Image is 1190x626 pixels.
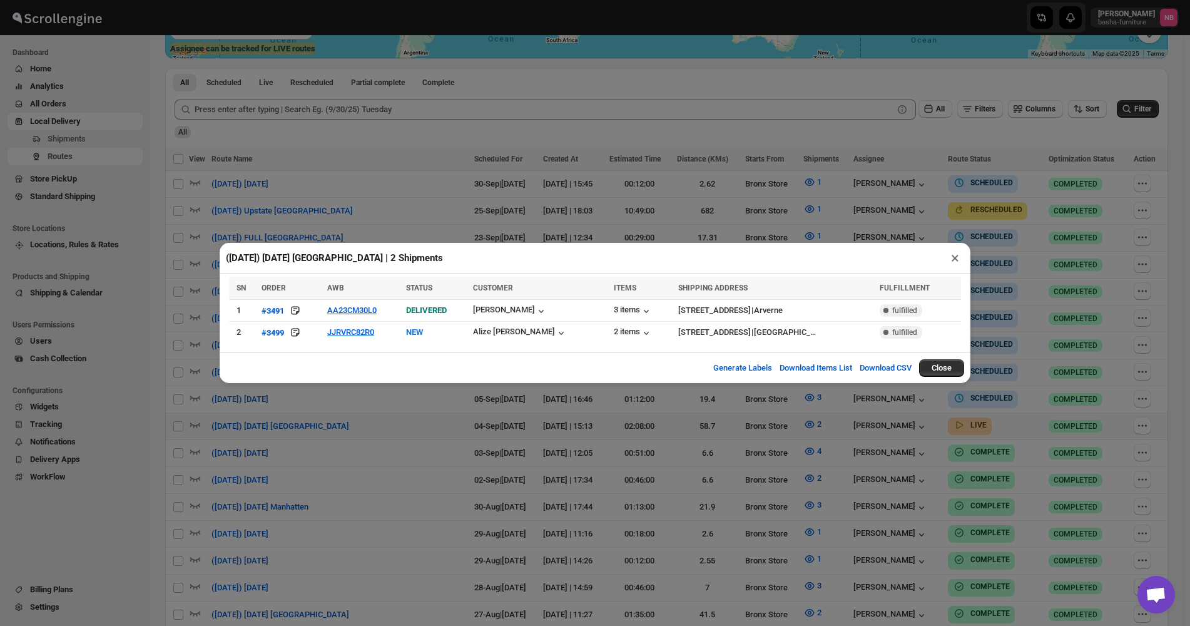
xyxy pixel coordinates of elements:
[706,356,780,381] button: Generate Labels
[678,326,873,339] div: |
[919,359,964,377] button: Close
[327,284,344,292] span: AWB
[262,306,284,316] div: #3491
[1137,576,1175,613] a: Open chat
[327,305,377,315] button: AA23CM30L0
[614,305,653,317] button: 3 items
[892,305,917,316] span: fulfilled
[262,284,286,292] span: ORDER
[236,284,246,292] span: SN
[473,284,513,292] span: CUSTOMER
[229,300,258,322] td: 1
[754,326,816,339] div: [GEOGRAPHIC_DATA]
[262,304,284,317] button: #3491
[754,304,783,317] div: Arverne
[852,356,919,381] button: Download CSV
[880,284,930,292] span: FULFILLMENT
[678,304,873,317] div: |
[262,326,284,339] button: #3499
[614,327,653,339] button: 2 items
[678,284,748,292] span: SHIPPING ADDRESS
[892,327,917,337] span: fulfilled
[473,305,547,317] button: [PERSON_NAME]
[946,249,964,267] button: ×
[678,326,751,339] div: [STREET_ADDRESS]
[262,328,284,337] div: #3499
[327,327,374,337] button: JJRVRC82R0
[229,322,258,344] td: 2
[406,284,432,292] span: STATUS
[614,284,636,292] span: ITEMS
[226,252,443,264] h2: ([DATE]) [DATE] [GEOGRAPHIC_DATA] | 2 Shipments
[772,356,860,381] button: Download Items List
[473,327,567,339] button: Alize [PERSON_NAME]
[406,305,447,315] span: DELIVERED
[406,327,423,337] span: NEW
[678,304,751,317] div: [STREET_ADDRESS]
